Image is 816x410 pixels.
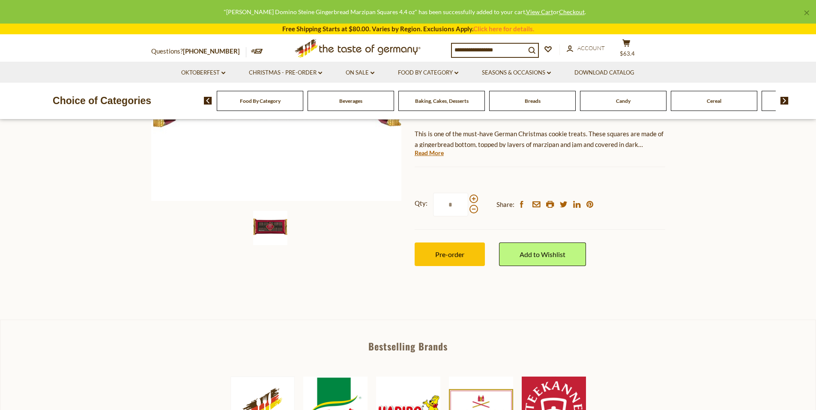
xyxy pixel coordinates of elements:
p: This is one of the must-have German Christmas cookie treats. These squares are made of a gingerbr... [415,129,665,150]
a: Seasons & Occasions [482,68,551,78]
a: Add to Wishlist [499,242,586,266]
button: $63.4 [614,39,640,60]
div: "[PERSON_NAME] Domino Steine Gingerbread Marzipan Squares 4.4 oz" has been successfully added to ... [7,7,802,17]
p: Questions? [151,46,246,57]
a: Download Catalog [574,68,634,78]
span: Account [577,45,605,51]
span: Share: [496,199,514,210]
a: Beverages [339,98,362,104]
a: Checkout [559,8,585,15]
button: Pre-order [415,242,485,266]
a: View Cart [526,8,553,15]
strong: Qty: [415,198,427,209]
span: $63.4 [620,50,635,57]
span: Pre-order [435,250,464,258]
a: Food By Category [240,98,281,104]
input: Qty: [433,193,468,216]
a: Baking, Cakes, Desserts [415,98,469,104]
a: Read More [415,149,444,157]
a: Candy [616,98,631,104]
img: previous arrow [204,97,212,105]
a: Cereal [707,98,721,104]
a: Christmas - PRE-ORDER [249,68,322,78]
div: Bestselling Brands [0,341,816,351]
a: On Sale [346,68,374,78]
a: × [804,10,809,15]
a: Food By Category [398,68,458,78]
img: next arrow [780,97,789,105]
img: Lambertz Domino Steine Gingerbread Marzipan Squares 4.4 oz [253,211,287,245]
a: Breads [525,98,541,104]
a: [PHONE_NUMBER] [183,47,240,55]
a: Oktoberfest [181,68,225,78]
a: Click here for details. [473,25,534,33]
a: Account [567,44,605,53]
